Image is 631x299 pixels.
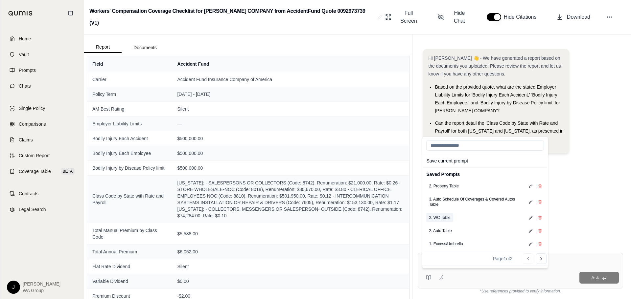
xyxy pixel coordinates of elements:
[92,248,167,255] span: Total Annual Premium
[424,169,547,180] div: Saved Prompts
[4,148,80,163] a: Custom Report
[19,67,36,74] span: Prompts
[177,106,404,112] span: Silent
[426,239,465,248] button: 1. Excess/Umbrella
[426,182,461,191] button: 2. Property Table
[7,281,20,294] div: J
[177,91,404,97] span: [DATE] - [DATE]
[177,150,404,157] span: $500,000.00
[4,32,80,46] a: Home
[591,275,599,280] span: Ask
[87,56,172,72] th: Field
[61,168,75,175] span: BETA
[4,133,80,147] a: Claims
[92,278,167,285] span: Variable Dividend
[19,206,46,213] span: Legal Search
[435,7,474,28] button: Hide Chat
[172,56,409,72] th: Accident Fund
[19,51,29,58] span: Vault
[177,180,404,219] span: [US_STATE]: - SALESPERSONS OR COLLECTORS (Code: 8742), Renumeration: $21,000.00, Rate: $0.26 - ST...
[19,105,45,112] span: Single Policy
[4,202,80,217] a: Legal Search
[92,91,167,97] span: Policy Term
[579,272,619,284] button: Ask
[23,287,60,294] span: WA Group
[554,11,593,24] button: Download
[19,35,31,42] span: Home
[92,106,167,112] span: AM Best Rating
[418,288,623,294] div: *Use references provided to verify information.
[177,230,404,237] span: $5,588.00
[428,55,561,76] span: Hi [PERSON_NAME] 👋 - We have generated a report based on the documents you uploaded. Please revie...
[177,165,404,171] span: $500,000.00
[4,79,80,93] a: Chats
[92,76,167,83] span: Carrier
[396,9,422,25] span: Full Screen
[424,156,547,166] button: Save current prompt
[177,263,404,270] span: Silent
[19,137,33,143] span: Claims
[4,117,80,131] a: Comparisons
[122,42,169,53] button: Documents
[504,13,541,21] span: Hide Citations
[177,76,404,83] span: Accident Fund Insurance Company of America
[435,84,560,113] span: Based on the provided quote, what are the stated Employer Liability Limits for 'Bodily Injury Eac...
[92,165,167,171] span: Bodily Injury by Disease Policy limit
[448,9,471,25] span: Hide Chat
[65,8,76,18] button: Collapse sidebar
[92,227,167,240] span: Total Manual Premium by Class Code
[92,150,167,157] span: Bodily Injury Each Employee
[177,278,404,285] span: $0.00
[92,263,167,270] span: Flat Rate Dividend
[567,13,590,21] span: Download
[4,63,80,77] a: Prompts
[177,121,182,126] span: —
[177,248,404,255] span: $6,052.00
[19,168,51,175] span: Coverage Table
[177,135,404,142] span: $500,000.00
[19,83,31,89] span: Chats
[89,5,375,29] h2: Workers' Compensation Coverage Checklist for [PERSON_NAME] COMPANY from AccidentFund Quote 009297...
[8,11,33,16] img: Qumis Logo
[426,226,454,235] button: 2. Auto Table
[84,42,122,53] button: Report
[435,120,563,141] span: Can the report detail the 'Class Code by State with Rate and Payroll' for both [US_STATE] and [US...
[92,193,167,206] span: Class Code by State with Rate and Payroll
[92,120,167,127] span: Employer Liability Limits
[383,7,424,28] button: Full Screen
[4,101,80,116] a: Single Policy
[493,255,512,262] div: Page 1 of 2
[92,135,167,142] span: Bodily Injury Each Accident
[19,121,46,127] span: Comparisons
[426,213,453,222] button: 2. WC Table
[426,195,527,209] button: 3. Auto Schedule Of Coverages & Covered Autos Table
[4,164,80,179] a: Coverage TableBETA
[23,281,60,287] span: [PERSON_NAME]
[4,186,80,201] a: Contracts
[4,47,80,62] a: Vault
[19,152,50,159] span: Custom Report
[19,190,38,197] span: Contracts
